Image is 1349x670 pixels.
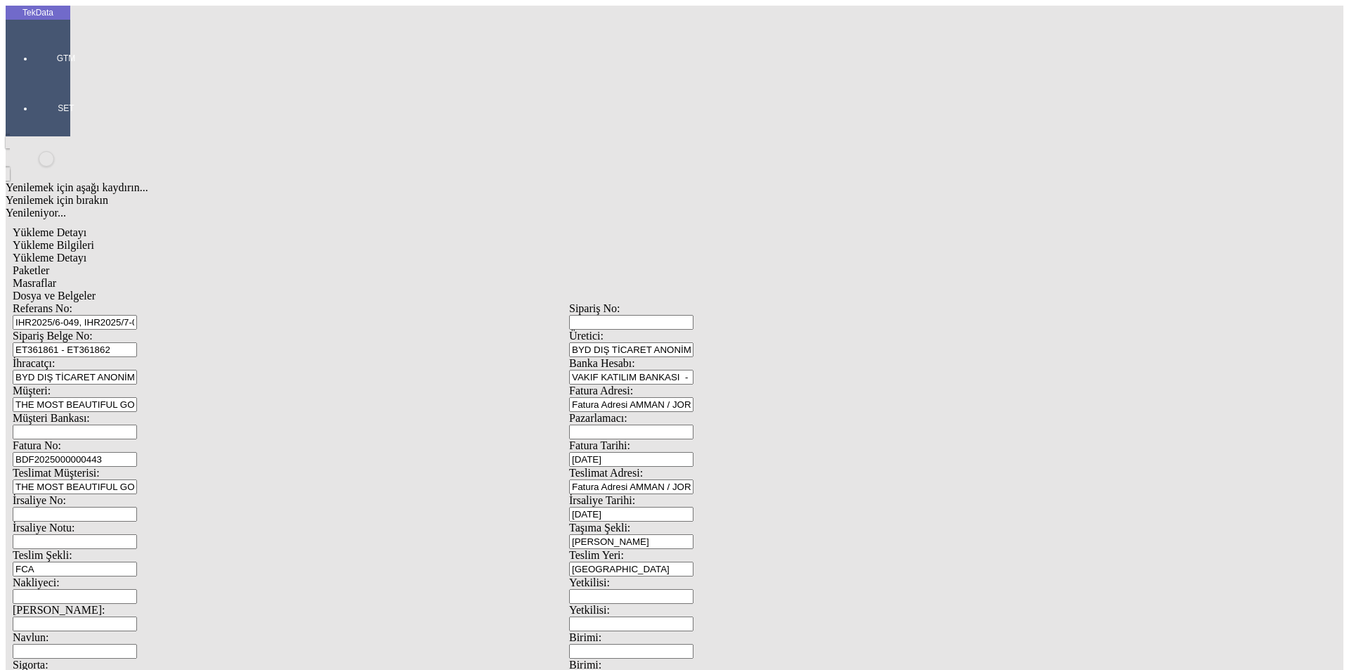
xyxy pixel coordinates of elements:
span: Fatura Adresi: [569,385,633,397]
span: Pazarlamacı: [569,412,627,424]
span: Masraflar [13,277,56,289]
span: İrsaliye Notu: [13,522,74,534]
span: GTM [45,53,87,64]
span: İhracatçı: [13,357,55,369]
span: [PERSON_NAME]: [13,604,105,616]
span: Yetkilisi: [569,576,610,588]
span: SET [45,103,87,114]
span: İrsaliye No: [13,494,66,506]
span: Yükleme Bilgileri [13,239,94,251]
span: Dosya ve Belgeler [13,290,96,302]
span: Yükleme Detayı [13,252,86,264]
span: İrsaliye Tarihi: [569,494,635,506]
span: Teslimat Müşterisi: [13,467,100,479]
span: Navlun: [13,631,49,643]
div: TekData [6,7,70,18]
span: Banka Hesabı: [569,357,635,369]
span: Yetkilisi: [569,604,610,616]
span: Teslimat Adresi: [569,467,643,479]
span: Teslim Şekli: [13,549,72,561]
span: Nakliyeci: [13,576,60,588]
span: Taşıma Şekli: [569,522,630,534]
span: Yükleme Detayı [13,226,86,238]
span: Teslim Yeri: [569,549,624,561]
span: Fatura Tarihi: [569,439,630,451]
div: Yenilemek için bırakın [6,194,1133,207]
span: Sipariş Belge No: [13,330,93,342]
div: Yenileniyor... [6,207,1133,219]
span: Sipariş No: [569,302,620,314]
span: Birimi: [569,631,601,643]
span: Referans No: [13,302,72,314]
span: Üretici: [569,330,604,342]
span: Müşteri: [13,385,51,397]
span: Paketler [13,264,49,276]
span: Müşteri Bankası: [13,412,90,424]
span: Fatura No: [13,439,61,451]
div: Yenilemek için aşağı kaydırın... [6,181,1133,194]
